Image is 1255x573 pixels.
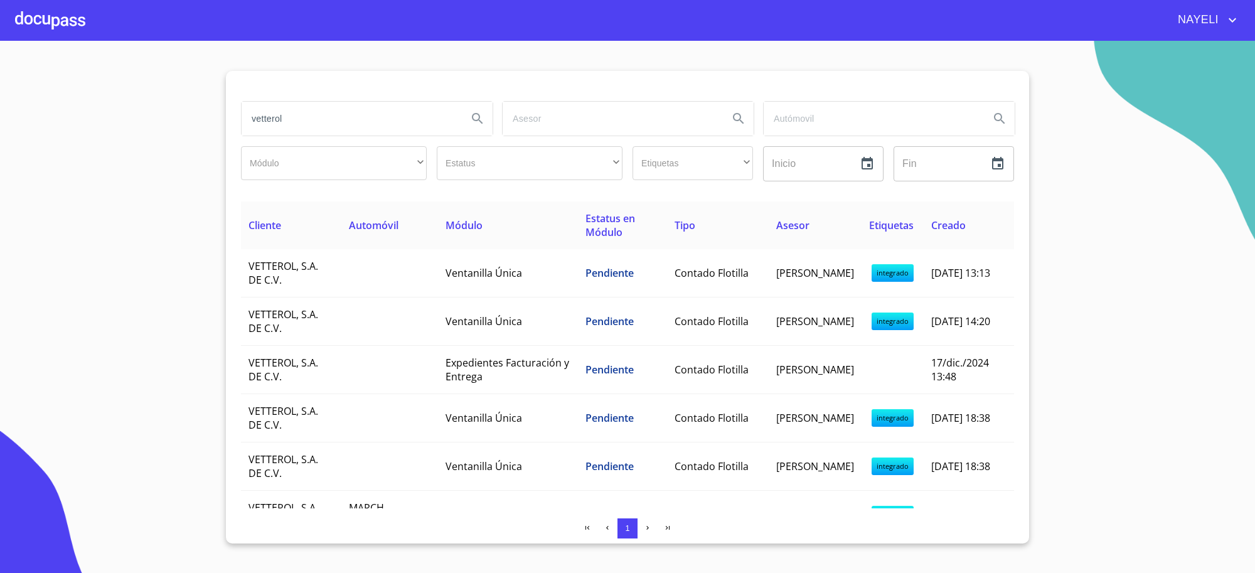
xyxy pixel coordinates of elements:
span: [PERSON_NAME] [776,411,854,425]
span: NAYELI [1168,10,1225,30]
button: Search [724,104,754,134]
button: Search [462,104,493,134]
span: Contado Flotilla [675,363,749,377]
span: integrado [872,506,914,523]
span: Pendiente [585,508,634,522]
span: [DATE] 14:20 [931,314,990,328]
span: Expedientes Facturación y Entrega [446,356,569,383]
span: [DATE] 13:13 [931,266,990,280]
span: MARCH ADVANCE TM [349,501,412,528]
span: VETTEROL, S.A. DE C.V. [248,404,318,432]
span: integrado [872,264,914,282]
span: Contado Flotilla [675,314,749,328]
span: Tipo [675,218,695,232]
span: Pendiente [585,459,634,473]
span: [PERSON_NAME] [776,314,854,328]
div: ​ [241,146,427,180]
span: Ventanilla Única [446,459,522,473]
button: 1 [617,518,638,538]
input: search [764,102,980,136]
span: Pendiente [585,363,634,377]
span: [PERSON_NAME] [776,459,854,473]
span: Ventanilla Única [446,266,522,280]
span: Creado [931,218,966,232]
span: VETTEROL, S.A. DE C.V. [248,259,318,287]
span: Contado Flotilla [675,411,749,425]
span: Módulo [446,218,483,232]
span: Asesor [776,218,809,232]
span: Contado Flotilla [675,459,749,473]
span: Cliente [248,218,281,232]
span: [DATE] 18:38 [931,411,990,425]
div: ​ [633,146,753,180]
span: [PERSON_NAME] [776,508,854,522]
span: Ventanilla Única [446,411,522,425]
span: Ventanilla Única [446,314,522,328]
span: integrado [872,313,914,330]
span: Etiquetas [869,218,914,232]
span: 1 [625,523,629,533]
button: Search [985,104,1015,134]
span: Contado Flotilla [675,266,749,280]
span: VETTEROL, S.A. DE C.V. [248,501,318,528]
span: [PERSON_NAME] [776,363,854,377]
span: Pendiente [585,266,634,280]
span: integrado [872,458,914,475]
span: 17/dic./2024 13:48 [931,356,989,383]
div: ​ [437,146,622,180]
span: Pendiente [585,314,634,328]
span: Pendiente [585,411,634,425]
span: Contado Flotilla [675,508,749,522]
span: [PERSON_NAME] [776,266,854,280]
input: search [242,102,457,136]
span: VETTEROL, S.A. DE C.V. [248,453,318,480]
span: Ventanilla Única [446,508,522,522]
button: account of current user [1168,10,1240,30]
span: [DATE] 13:30 [931,508,990,522]
span: Automóvil [349,218,398,232]
span: VETTEROL, S.A. DE C.V. [248,356,318,383]
span: Estatus en Módulo [585,212,635,239]
span: [DATE] 18:38 [931,459,990,473]
input: search [503,102,718,136]
span: VETTEROL, S.A. DE C.V. [248,308,318,335]
span: integrado [872,409,914,427]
